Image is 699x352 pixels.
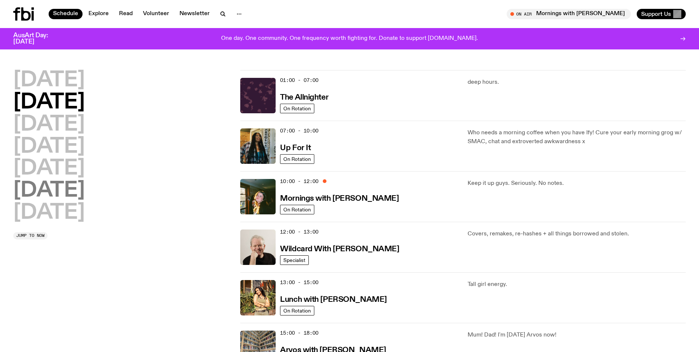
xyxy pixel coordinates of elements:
[280,92,328,101] a: The Allnighter
[280,228,318,235] span: 12:00 - 13:00
[13,232,48,239] button: Jump to now
[84,9,113,19] a: Explore
[280,143,311,152] a: Up For It
[280,178,318,185] span: 10:00 - 12:00
[13,158,85,179] button: [DATE]
[175,9,214,19] a: Newsletter
[221,35,478,42] p: One day. One community. One frequency worth fighting for. Donate to support [DOMAIN_NAME].
[280,306,314,315] a: On Rotation
[280,245,399,253] h3: Wildcard With [PERSON_NAME]
[115,9,137,19] a: Read
[280,279,318,286] span: 13:00 - 15:00
[280,127,318,134] span: 07:00 - 10:00
[637,9,686,19] button: Support Us
[468,179,686,188] p: Keep it up guys. Seriously. No notes.
[139,9,174,19] a: Volunteer
[468,230,686,238] p: Covers, remakes, re-hashes + all things borrowed and stolen.
[13,203,85,223] button: [DATE]
[280,255,309,265] a: Specialist
[240,128,276,164] img: Ify - a Brown Skin girl with black braided twists, looking up to the side with her tongue stickin...
[507,9,631,19] button: On AirMornings with [PERSON_NAME]
[641,11,671,17] span: Support Us
[468,331,686,339] p: Mum! Dad! I'm [DATE] Arvos now!
[283,156,311,162] span: On Rotation
[280,94,328,101] h3: The Allnighter
[280,77,318,84] span: 01:00 - 07:00
[280,193,399,203] a: Mornings with [PERSON_NAME]
[240,280,276,315] img: Tanya is standing in front of plants and a brick fence on a sunny day. She is looking to the left...
[280,294,387,304] a: Lunch with [PERSON_NAME]
[13,70,85,91] button: [DATE]
[280,144,311,152] h3: Up For It
[280,195,399,203] h3: Mornings with [PERSON_NAME]
[280,329,318,337] span: 15:00 - 18:00
[280,296,387,304] h3: Lunch with [PERSON_NAME]
[280,154,314,164] a: On Rotation
[13,180,85,201] button: [DATE]
[13,92,85,113] button: [DATE]
[280,104,314,113] a: On Rotation
[49,9,83,19] a: Schedule
[240,230,276,265] img: Stuart is smiling charmingly, wearing a black t-shirt against a stark white background.
[280,205,314,214] a: On Rotation
[283,207,311,212] span: On Rotation
[468,280,686,289] p: Tall girl energy.
[13,114,85,135] button: [DATE]
[468,78,686,87] p: deep hours.
[16,234,45,238] span: Jump to now
[468,128,686,146] p: Who needs a morning coffee when you have Ify! Cure your early morning grog w/ SMAC, chat and extr...
[283,257,305,263] span: Specialist
[240,179,276,214] img: Freya smiles coyly as she poses for the image.
[283,106,311,111] span: On Rotation
[283,308,311,313] span: On Rotation
[13,32,60,45] h3: AusArt Day: [DATE]
[280,244,399,253] a: Wildcard With [PERSON_NAME]
[13,137,85,157] button: [DATE]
